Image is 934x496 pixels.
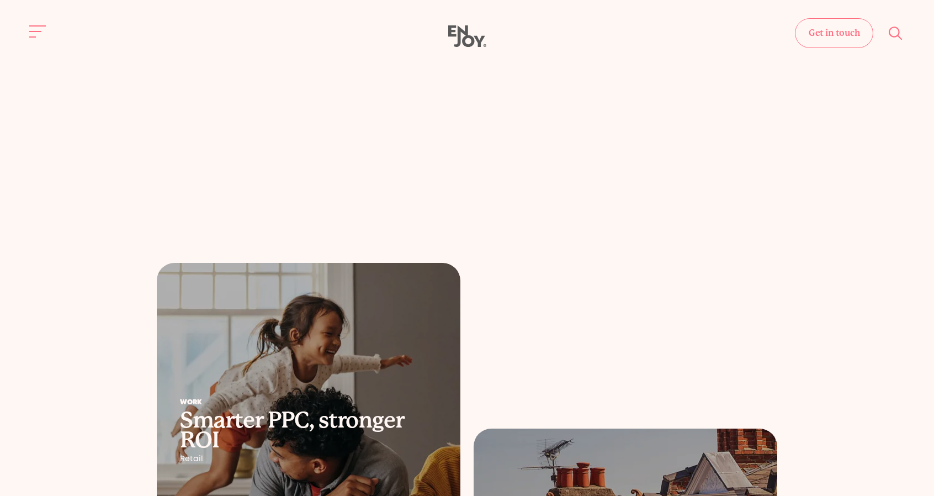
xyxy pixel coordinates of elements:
[884,22,908,45] button: Site search
[180,455,437,463] div: Retail
[180,399,437,406] div: Work
[795,18,873,48] a: Get in touch
[26,20,50,43] button: Site navigation
[180,410,437,450] h2: Smarter PPC, stronger ROI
